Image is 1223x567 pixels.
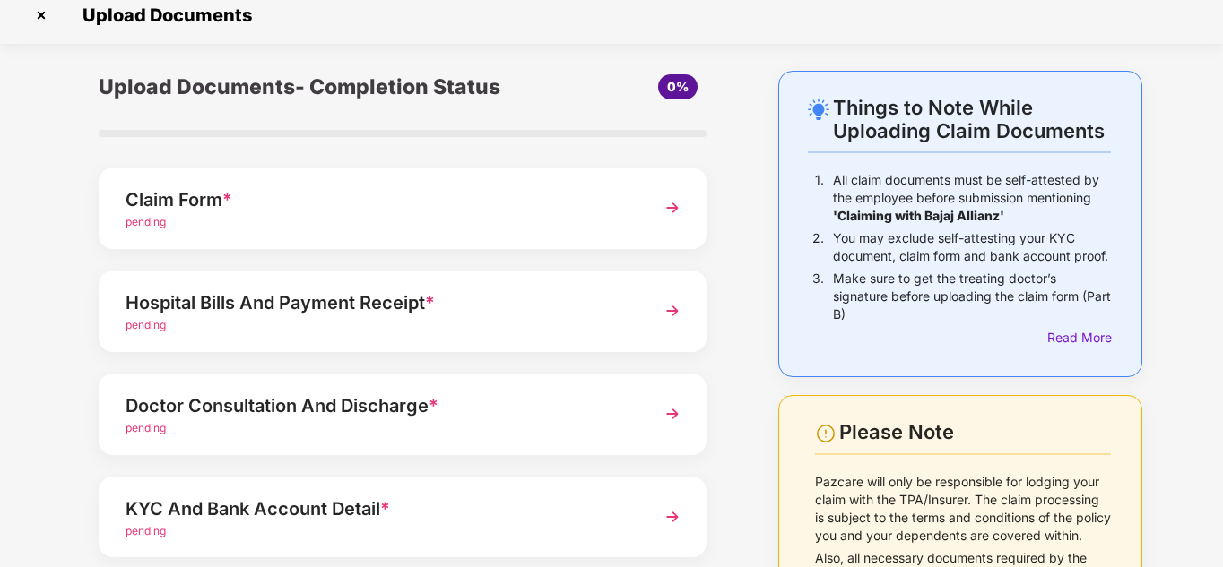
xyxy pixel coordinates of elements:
[126,185,633,214] div: Claim Form
[667,79,689,94] span: 0%
[815,171,824,225] p: 1.
[126,288,633,317] div: Hospital Bills And Payment Receipt
[656,501,689,533] img: svg+xml;base64,PHN2ZyBpZD0iTmV4dCIgeG1sbnM9Imh0dHA6Ly93d3cudzMub3JnLzIwMDAvc3ZnIiB3aWR0aD0iMzYiIG...
[812,270,824,323] p: 3.
[833,96,1111,142] div: Things to Note While Uploading Claim Documents
[126,215,166,228] span: pending
[126,524,166,537] span: pending
[656,398,689,430] img: svg+xml;base64,PHN2ZyBpZD0iTmV4dCIgeG1sbnM9Imh0dHA6Ly93d3cudzMub3JnLzIwMDAvc3ZnIiB3aWR0aD0iMzYiIG...
[815,473,1112,545] p: Pazcare will only be responsible for lodging your claim with the TPA/Insurer. The claim processin...
[126,494,633,523] div: KYC And Bank Account Detail
[1047,328,1111,348] div: Read More
[126,391,633,420] div: Doctor Consultation And Discharge
[99,71,504,103] div: Upload Documents- Completion Status
[126,421,166,434] span: pending
[27,1,56,30] img: svg+xml;base64,PHN2ZyBpZD0iQ3Jvc3MtMzJ4MzIiIHhtbG5zPSJodHRwOi8vd3d3LnczLm9yZy8yMDAwL3N2ZyIgd2lkdG...
[815,423,837,444] img: svg+xml;base64,PHN2ZyBpZD0iV2FybmluZ18tXzI0eDI0IiBkYXRhLW5hbWU9Ildhcm5pbmcgLSAyNHgyNCIgeG1sbnM9Im...
[839,420,1111,444] div: Please Note
[656,192,689,224] img: svg+xml;base64,PHN2ZyBpZD0iTmV4dCIgeG1sbnM9Imh0dHA6Ly93d3cudzMub3JnLzIwMDAvc3ZnIiB3aWR0aD0iMzYiIG...
[812,229,824,265] p: 2.
[833,270,1111,323] p: Make sure to get the treating doctor’s signature before uploading the claim form (Part B)
[656,295,689,327] img: svg+xml;base64,PHN2ZyBpZD0iTmV4dCIgeG1sbnM9Imh0dHA6Ly93d3cudzMub3JnLzIwMDAvc3ZnIiB3aWR0aD0iMzYiIG...
[126,318,166,331] span: pending
[833,229,1111,265] p: You may exclude self-attesting your KYC document, claim form and bank account proof.
[833,208,1004,223] b: 'Claiming with Bajaj Allianz'
[833,171,1111,225] p: All claim documents must be self-attested by the employee before submission mentioning
[808,99,829,120] img: svg+xml;base64,PHN2ZyB4bWxucz0iaHR0cDovL3d3dy53My5vcmcvMjAwMC9zdmciIHdpZHRoPSIyNC4wOTMiIGhlaWdodD...
[65,4,261,26] span: Upload Documents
